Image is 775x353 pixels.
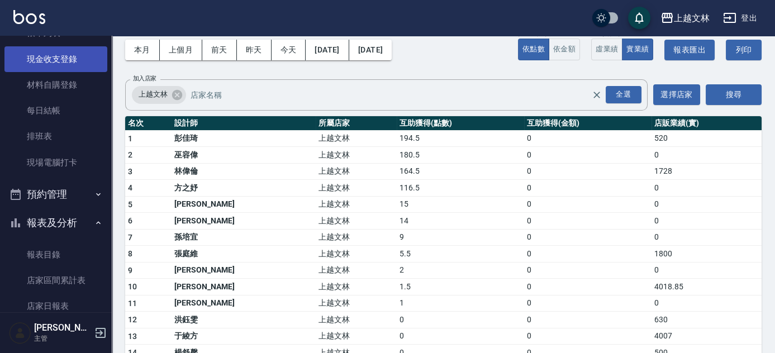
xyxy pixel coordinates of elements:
th: 互助獲得(金額) [524,116,652,131]
button: 登出 [719,8,762,28]
img: Person [9,322,31,344]
td: 上越文林 [316,279,397,295]
td: 上越文林 [316,262,397,279]
td: 0 [397,328,524,345]
h5: [PERSON_NAME] [34,322,91,333]
span: 4 [128,183,132,192]
span: 7 [128,233,132,242]
td: 9 [397,229,524,246]
td: 0 [524,130,652,147]
td: 0 [524,262,652,279]
div: 上越文林 [132,86,186,104]
span: 2 [128,150,132,159]
td: 4018.85 [652,279,762,295]
th: 店販業績(實) [652,116,762,131]
td: 15 [397,196,524,213]
button: 上越文林 [656,7,714,30]
td: 0 [524,328,652,345]
a: 店家日報表 [4,293,107,319]
span: 8 [128,249,132,258]
td: 上越文林 [316,246,397,263]
a: 現場電腦打卡 [4,150,107,175]
td: 0 [652,196,762,213]
td: 于綾方 [172,328,316,345]
td: 0 [524,163,652,180]
span: 5 [128,200,132,209]
td: 0 [652,180,762,197]
span: 12 [128,315,137,324]
td: [PERSON_NAME] [172,196,316,213]
td: 194.5 [397,130,524,147]
td: 上越文林 [316,295,397,312]
span: 1 [128,134,132,143]
td: 0 [524,312,652,328]
td: 林偉倫 [172,163,316,180]
td: 164.5 [397,163,524,180]
button: 報表及分析 [4,208,107,237]
button: 搜尋 [706,84,762,105]
td: 洪鈺雯 [172,312,316,328]
td: 1800 [652,246,762,263]
button: 預約管理 [4,180,107,209]
td: 1.5 [397,279,524,295]
td: [PERSON_NAME] [172,295,316,312]
th: 名次 [125,116,172,131]
td: 630 [652,312,762,328]
td: 2 [397,262,524,279]
td: 5.5 [397,246,524,263]
td: 0 [652,295,762,312]
a: 材料自購登錄 [4,72,107,98]
button: [DATE] [349,40,392,60]
a: 每日結帳 [4,98,107,123]
td: 上越文林 [316,130,397,147]
td: 張庭維 [172,246,316,263]
td: 巫容偉 [172,147,316,164]
button: save [628,7,650,29]
td: 方之妤 [172,180,316,197]
button: 虛業績 [591,39,622,60]
div: 上越文林 [674,11,710,25]
span: 11 [128,299,137,308]
td: [PERSON_NAME] [172,262,316,279]
button: 前天 [202,40,237,60]
td: 上越文林 [316,147,397,164]
td: 上越文林 [316,180,397,197]
div: 全選 [606,86,641,103]
button: 今天 [272,40,306,60]
td: [PERSON_NAME] [172,279,316,295]
td: 1 [397,295,524,312]
p: 主管 [34,333,91,344]
a: 現金收支登錄 [4,46,107,72]
td: 上越文林 [316,328,397,345]
td: 4007 [652,328,762,345]
th: 設計師 [172,116,316,131]
td: 0 [397,312,524,328]
span: 13 [128,332,137,341]
label: 加入店家 [133,74,156,83]
td: 1728 [652,163,762,180]
button: 上個月 [160,40,202,60]
span: 9 [128,266,132,275]
td: 0 [524,295,652,312]
span: 6 [128,216,132,225]
button: 報表匯出 [664,40,715,60]
td: 0 [652,213,762,230]
td: 上越文林 [316,213,397,230]
td: 上越文林 [316,229,397,246]
td: 0 [652,262,762,279]
span: 3 [128,167,132,176]
a: 店家區間累計表 [4,268,107,293]
td: 0 [652,229,762,246]
td: 0 [524,213,652,230]
td: 0 [524,229,652,246]
td: 116.5 [397,180,524,197]
button: 實業績 [622,39,653,60]
input: 店家名稱 [188,85,611,104]
img: Logo [13,10,45,24]
td: 0 [524,279,652,295]
a: 報表目錄 [4,242,107,268]
td: 0 [524,180,652,197]
span: 10 [128,282,137,291]
td: 上越文林 [316,312,397,328]
td: 0 [524,246,652,263]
